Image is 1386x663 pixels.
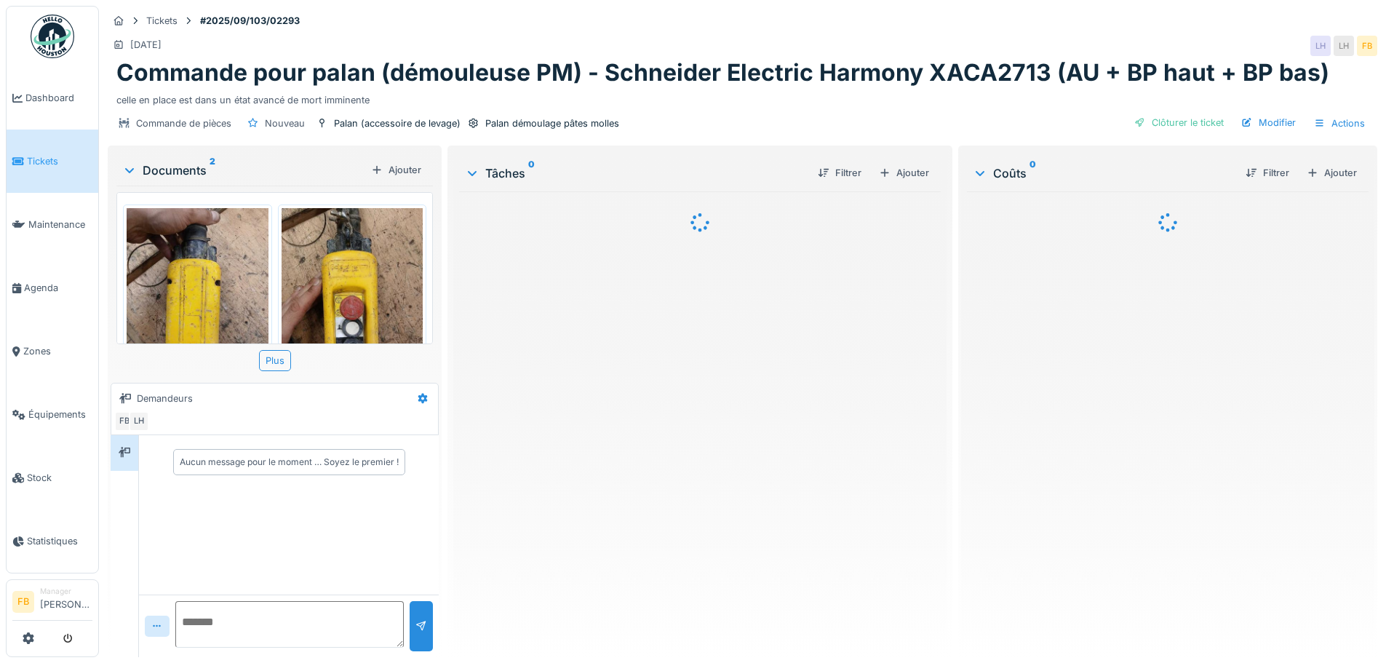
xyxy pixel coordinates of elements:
[40,586,92,617] li: [PERSON_NAME]
[7,446,98,509] a: Stock
[1029,164,1036,182] sup: 0
[1334,36,1354,56] div: LH
[1128,113,1230,132] div: Clôturer le ticket
[122,162,365,179] div: Documents
[146,14,178,28] div: Tickets
[116,87,1369,107] div: celle en place est dans un état avancé de mort imminente
[130,38,162,52] div: [DATE]
[1240,163,1295,183] div: Filtrer
[24,281,92,295] span: Agenda
[136,116,231,130] div: Commande de pièces
[1235,113,1302,132] div: Modifier
[194,14,306,28] strong: #2025/09/103/02293
[129,411,149,432] div: LH
[873,163,935,183] div: Ajouter
[1310,36,1331,56] div: LH
[27,471,92,485] span: Stock
[7,319,98,383] a: Zones
[7,509,98,573] a: Statistiques
[7,193,98,256] a: Maintenance
[114,411,135,432] div: FB
[1301,163,1363,183] div: Ajouter
[7,66,98,130] a: Dashboard
[40,586,92,597] div: Manager
[7,383,98,446] a: Équipements
[28,408,92,421] span: Équipements
[116,59,1329,87] h1: Commande pour palan (démouleuse PM) - Schneider Electric Harmony XACA2713 (AU + BP haut + BP bas)
[31,15,74,58] img: Badge_color-CXgf-gQk.svg
[1307,113,1371,134] div: Actions
[282,208,423,397] img: crfaii4g5ytoqzi1amj1jy3r6led
[7,130,98,193] a: Tickets
[1357,36,1377,56] div: FB
[12,591,34,613] li: FB
[180,456,399,469] div: Aucun message pour le moment … Soyez le premier !
[28,218,92,231] span: Maintenance
[259,350,291,371] div: Plus
[334,116,461,130] div: Palan (accessoire de levage)
[465,164,805,182] div: Tâches
[365,160,427,180] div: Ajouter
[27,534,92,548] span: Statistiques
[23,344,92,358] span: Zones
[25,91,92,105] span: Dashboard
[485,116,619,130] div: Palan démoulage pâtes molles
[528,164,535,182] sup: 0
[265,116,305,130] div: Nouveau
[137,392,193,405] div: Demandeurs
[973,164,1234,182] div: Coûts
[12,586,92,621] a: FB Manager[PERSON_NAME]
[812,163,867,183] div: Filtrer
[27,154,92,168] span: Tickets
[127,208,268,397] img: p4guq89785ziwa44aezaoig5po21
[7,256,98,319] a: Agenda
[210,162,215,179] sup: 2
